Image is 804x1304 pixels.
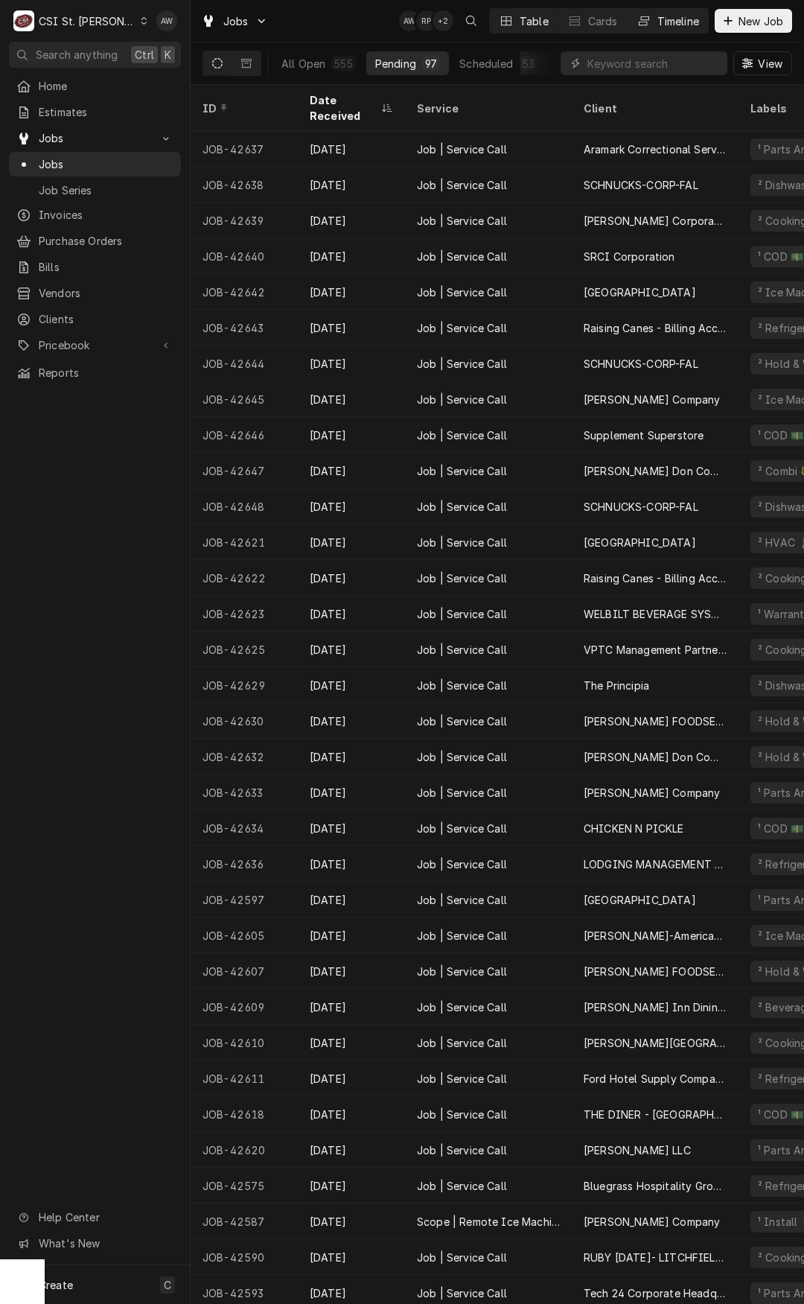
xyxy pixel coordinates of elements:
div: [PERSON_NAME] Don Company [584,749,727,765]
div: All Open [281,56,325,71]
div: [DATE] [298,775,405,810]
div: JOB-42607 [191,953,298,989]
div: Job | Service Call [417,1142,507,1158]
span: Clients [39,311,173,327]
div: Job | Service Call [417,249,507,264]
div: JOB-42590 [191,1239,298,1275]
div: JOB-42621 [191,524,298,560]
span: Reports [39,365,173,381]
a: Go to Help Center [9,1205,181,1230]
div: JOB-42623 [191,596,298,632]
div: Pending [375,56,416,71]
div: [DATE] [298,381,405,417]
div: Job | Service Call [417,320,507,336]
div: [GEOGRAPHIC_DATA] [584,535,696,550]
div: JOB-42633 [191,775,298,810]
div: [DATE] [298,882,405,917]
div: [DATE] [298,739,405,775]
div: Job | Service Call [417,892,507,908]
div: [PERSON_NAME] LLC [584,1142,691,1158]
div: Job | Service Call [417,928,507,944]
div: Job | Service Call [417,1178,507,1194]
div: Date Received [310,92,378,124]
div: [DATE] [298,1168,405,1203]
div: Scope | Remote Ice Machine Install [417,1214,560,1230]
span: Invoices [39,207,173,223]
div: [DATE] [298,846,405,882]
span: Vendors [39,285,173,301]
div: JOB-42642 [191,274,298,310]
div: [DATE] [298,810,405,846]
span: C [164,1277,171,1293]
div: Timeline [657,13,699,29]
div: Ford Hotel Supply Company [584,1071,727,1087]
div: The Principia [584,678,649,693]
div: [DATE] [298,167,405,203]
div: Job | Service Call [417,535,507,550]
div: JOB-42638 [191,167,298,203]
div: JOB-42643 [191,310,298,346]
div: AW [399,10,420,31]
div: JOB-42639 [191,203,298,238]
span: Create [39,1279,73,1291]
div: SRCI Corporation [584,249,675,264]
div: CHICKEN N PICKLE [584,821,684,836]
div: Job | Service Call [417,1107,507,1122]
div: Tech 24 Corporate Headquarters [584,1285,727,1301]
div: JOB-42609 [191,989,298,1025]
span: Home [39,78,173,94]
div: JOB-42620 [191,1132,298,1168]
span: Search anything [36,47,118,63]
div: THE DINER - [GEOGRAPHIC_DATA] [584,1107,727,1122]
div: Job | Service Call [417,749,507,765]
a: Purchase Orders [9,229,181,253]
div: [DATE] [298,346,405,381]
span: New Job [736,13,786,29]
div: [DATE] [298,560,405,596]
span: Jobs [223,13,249,29]
div: [GEOGRAPHIC_DATA] [584,892,696,908]
div: [PERSON_NAME] Company [584,1214,720,1230]
div: [DATE] [298,989,405,1025]
a: Go to Jobs [9,126,181,150]
span: Bills [39,259,173,275]
div: [PERSON_NAME] Company [584,785,720,801]
div: VPTC Management Partners, LLC [584,642,727,658]
span: What's New [39,1235,172,1251]
div: Table [520,13,549,29]
div: [DATE] [298,596,405,632]
div: Client [584,101,724,116]
a: Vendors [9,281,181,305]
div: + 2 [433,10,453,31]
div: [DATE] [298,1132,405,1168]
div: JOB-42587 [191,1203,298,1239]
div: [DATE] [298,489,405,524]
div: JOB-42648 [191,489,298,524]
div: JOB-42632 [191,739,298,775]
div: [DATE] [298,203,405,238]
div: Job | Service Call [417,141,507,157]
div: Job | Service Call [417,284,507,300]
div: Job | Service Call [417,463,507,479]
div: [DATE] [298,632,405,667]
div: Job | Service Call [417,999,507,1015]
div: RUBY [DATE]- LITCHFIELD IL [584,1250,727,1265]
div: CSI St. [PERSON_NAME] [39,13,135,29]
button: Open search [459,9,483,33]
div: JOB-42625 [191,632,298,667]
div: ID [202,101,283,116]
div: Cards [588,13,618,29]
a: Estimates [9,100,181,124]
button: View [733,51,792,75]
div: Scheduled [459,56,513,71]
div: JOB-42645 [191,381,298,417]
div: [DATE] [298,310,405,346]
div: [PERSON_NAME] FOODSERVICE SYSTEMS, INC. [584,964,727,979]
div: JOB-42637 [191,131,298,167]
div: [PERSON_NAME] Corporate Park, LLC [584,213,727,229]
div: [DATE] [298,1025,405,1060]
div: [DATE] [298,524,405,560]
div: WELBILT BEVERAGE SYSTEMS [584,606,727,622]
div: Job | Service Call [417,392,507,407]
div: Supplement Superstore [584,427,703,443]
